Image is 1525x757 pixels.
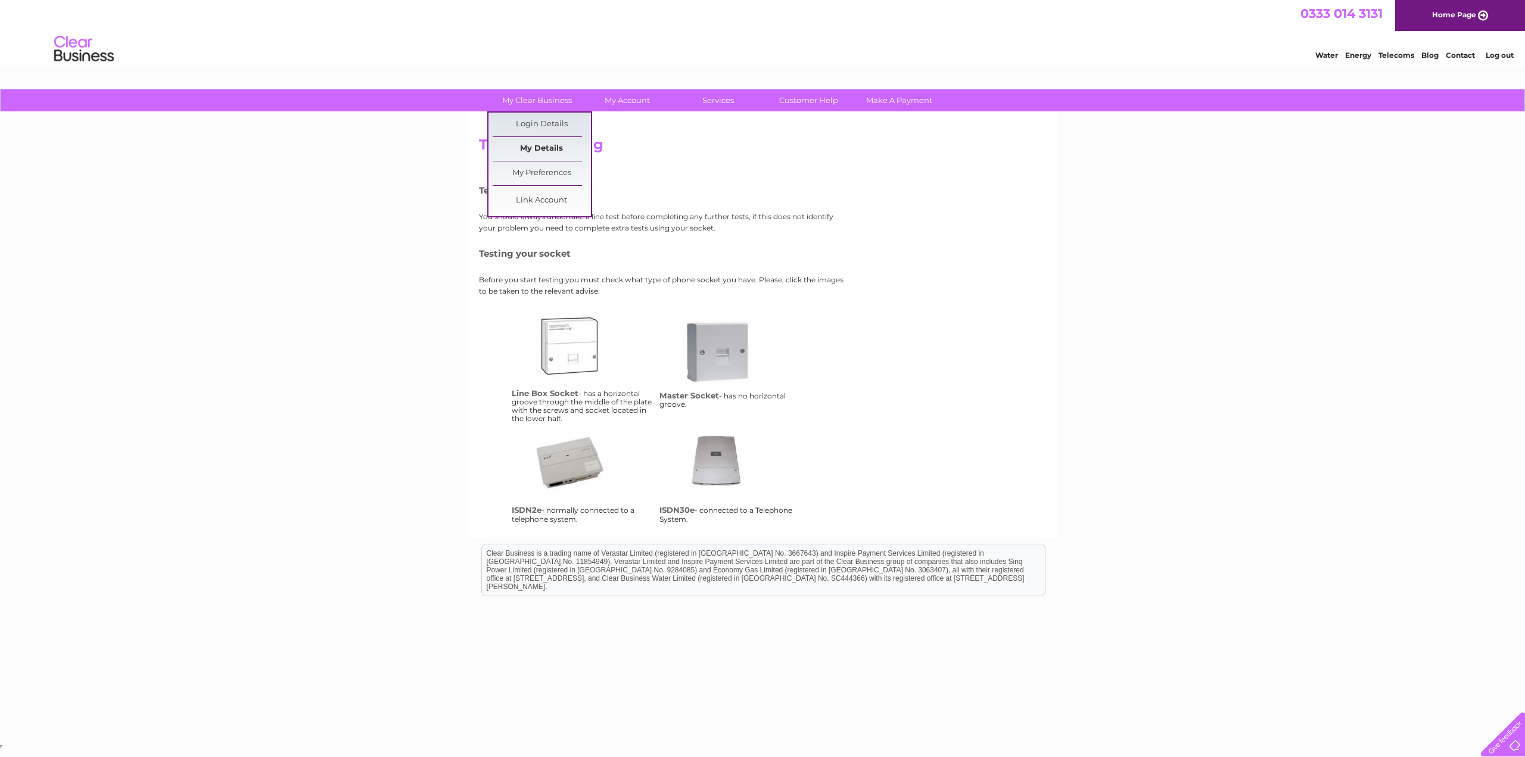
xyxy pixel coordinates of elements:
[535,311,630,407] a: lbs
[1421,51,1439,60] a: Blog
[1345,51,1371,60] a: Energy
[479,185,848,195] h5: Testing your line
[488,89,586,111] a: My Clear Business
[479,274,848,297] p: Before you start testing you must check what type of phone socket you have. Please, click the ima...
[659,505,695,515] h4: ISDN30e
[1486,51,1514,60] a: Log out
[659,391,719,400] h4: Master Socket
[1315,51,1338,60] a: Water
[493,137,591,161] a: My Details
[479,211,848,233] p: You should always undertake a line test before completing any further tests, if this does not ide...
[493,113,591,136] a: Login Details
[535,428,630,524] a: isdn2e
[493,189,591,213] a: Link Account
[760,89,858,111] a: Customer Help
[512,505,541,515] h4: ISDN2e
[683,317,778,412] a: ms
[482,7,1045,58] div: Clear Business is a trading name of Verastar Limited (registered in [GEOGRAPHIC_DATA] No. 3667643...
[1446,51,1475,60] a: Contact
[512,388,578,398] h4: Line Box Socket
[479,136,1046,159] h2: Troubleshooting
[479,248,848,258] h5: Testing your socket
[656,309,804,426] td: - has no horizontal groove.
[683,428,778,524] a: isdn30e
[850,89,948,111] a: Make A Payment
[578,89,677,111] a: My Account
[54,31,114,67] img: logo.png
[509,309,656,426] td: - has a horizontal groove through the middle of the plate with the screws and socket located in t...
[1378,51,1414,60] a: Telecoms
[669,89,767,111] a: Services
[1300,6,1383,21] a: 0333 014 3131
[509,425,656,526] td: - normally connected to a telephone system.
[656,425,804,526] td: - connected to a Telephone System.
[493,161,591,185] a: My Preferences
